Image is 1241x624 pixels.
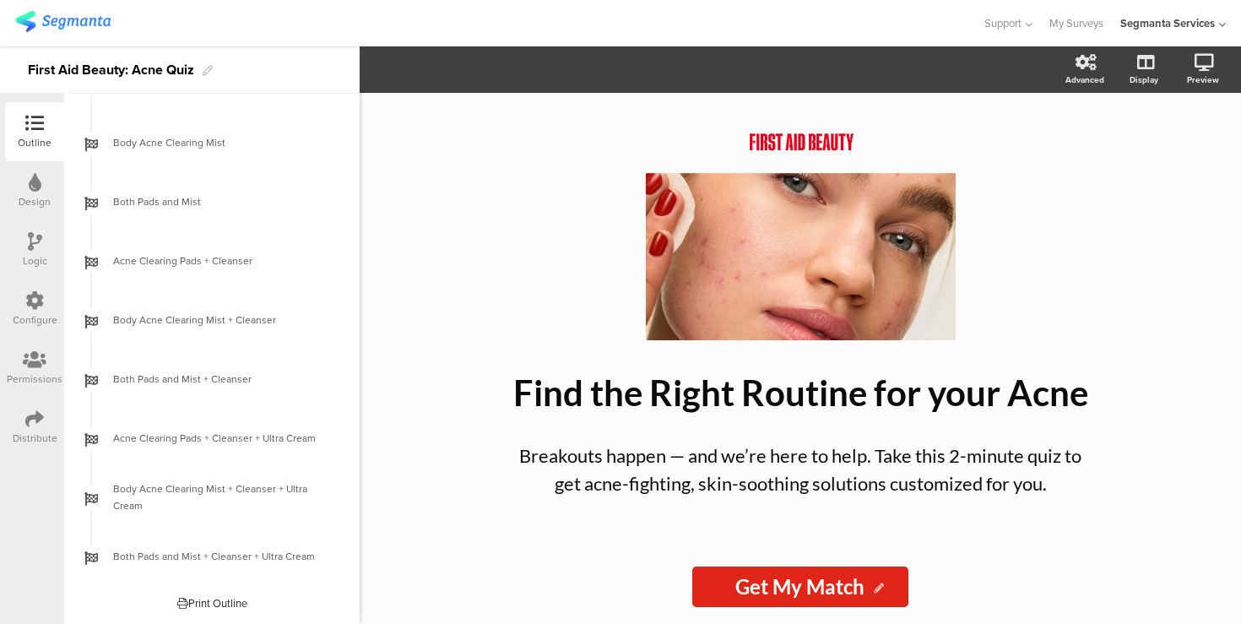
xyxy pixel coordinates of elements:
[113,371,329,388] span: Both Pads and Mist + Cleanser
[23,253,47,269] div: Logic
[19,194,51,209] div: Design
[13,431,57,446] div: Distribute
[68,527,355,586] a: Both Pads and Mist + Cleanser + Ultra Cream
[113,312,329,328] span: Body Acne Clearing Mist + Cleanser
[68,113,355,172] a: Body Acne Clearing Mist
[68,290,355,350] a: Body Acne Clearing Mist + Cleanser
[1120,15,1215,31] div: Segmanta Services
[68,468,355,527] a: Body Acne Clearing Mist + Cleanser + Ultra Cream
[692,567,908,607] input: Start
[18,135,51,150] div: Outline
[113,193,329,210] span: Both Pads and Mist
[1187,73,1219,86] div: Preview
[113,480,329,514] span: Body Acne Clearing Mist + Cleanser + Ultra Cream
[113,430,329,447] span: Acne Clearing Pads + Cleanser + Ultra Cream
[984,15,1022,31] span: Support
[1065,73,1104,86] div: Advanced
[68,172,355,231] a: Both Pads and Mist
[113,252,329,269] span: Acne Clearing Pads + Cleanser
[113,134,329,151] span: Body Acne Clearing Mist
[113,548,329,565] span: Both Pads and Mist + Cleanser + Ultra Cream
[7,372,62,387] div: Permissions
[68,409,355,468] a: Acne Clearing Pads + Cleanser + Ultra Cream
[1130,73,1158,86] div: Display
[28,57,194,84] div: First Aid Beauty: Acne Quiz
[68,350,355,409] a: Both Pads and Mist + Cleanser
[68,231,355,290] a: Acne Clearing Pads + Cleanser
[488,372,1113,414] p: Find the Right Routine for your Acne
[13,312,57,328] div: Configure
[15,11,111,32] img: segmanta logo
[505,442,1096,497] p: Breakouts happen — and we’re here to help. Take this 2-minute quiz to get acne-fighting, skin-soo...
[177,595,247,611] div: Print Outline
